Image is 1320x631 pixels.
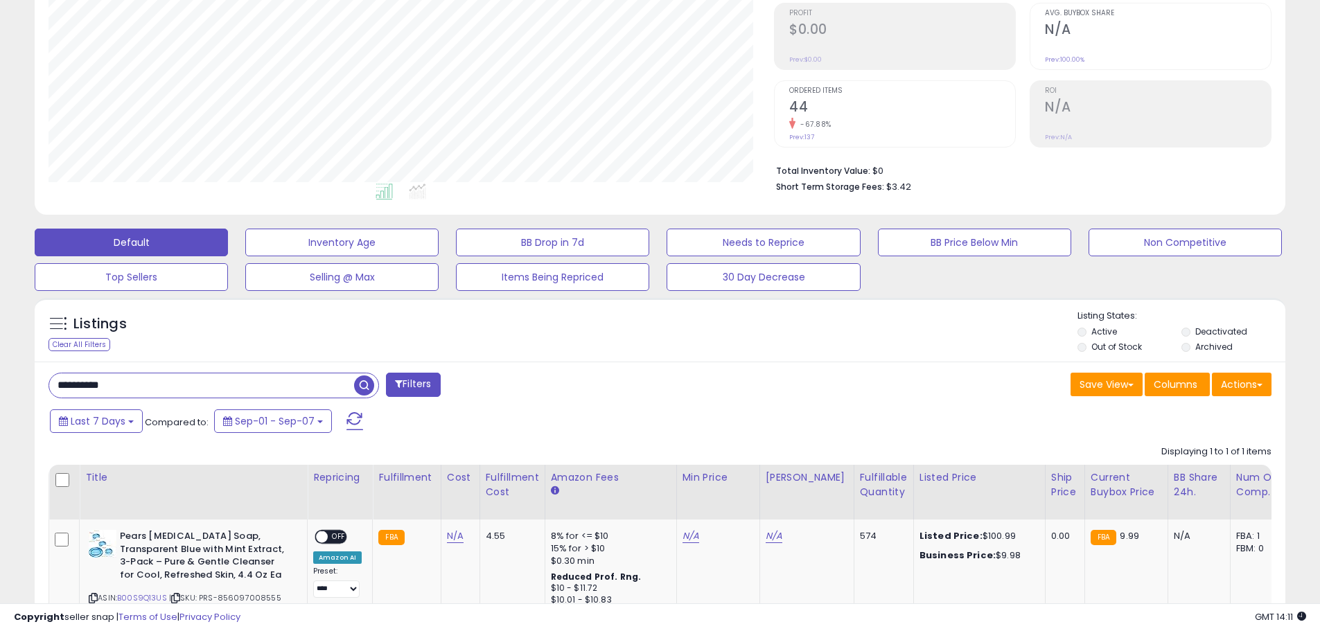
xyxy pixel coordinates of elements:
span: Avg. Buybox Share [1045,10,1271,17]
small: FBA [378,530,404,545]
a: Privacy Policy [179,610,240,623]
div: [PERSON_NAME] [766,470,848,485]
label: Active [1091,326,1117,337]
b: Business Price: [919,549,996,562]
div: Cost [447,470,474,485]
span: ROI [1045,87,1271,95]
div: Ship Price [1051,470,1079,499]
b: Pears [MEDICAL_DATA] Soap, Transparent Blue with Mint Extract, 3-Pack – Pure & Gentle Cleanser fo... [120,530,288,585]
div: $10 - $11.72 [551,583,666,594]
span: $3.42 [886,180,911,193]
h5: Listings [73,314,127,334]
button: Default [35,229,228,256]
span: Sep-01 - Sep-07 [235,414,315,428]
h2: $0.00 [789,21,1015,40]
span: Compared to: [145,416,209,429]
h2: N/A [1045,99,1271,118]
button: Top Sellers [35,263,228,291]
b: Short Term Storage Fees: [776,181,884,193]
small: Prev: 100.00% [1045,55,1084,64]
div: Listed Price [919,470,1039,485]
small: Amazon Fees. [551,485,559,497]
div: FBM: 0 [1236,542,1282,555]
div: 4.55 [486,530,534,542]
div: Num of Comp. [1236,470,1287,499]
button: Selling @ Max [245,263,439,291]
button: Items Being Repriced [456,263,649,291]
div: Amazon Fees [551,470,671,485]
strong: Copyright [14,610,64,623]
a: Terms of Use [118,610,177,623]
label: Deactivated [1195,326,1247,337]
li: $0 [776,161,1261,178]
small: FBA [1091,530,1116,545]
button: BB Price Below Min [878,229,1071,256]
button: 30 Day Decrease [667,263,860,291]
div: Displaying 1 to 1 of 1 items [1161,445,1271,459]
div: $9.98 [919,549,1035,562]
button: Save View [1071,373,1143,396]
button: Inventory Age [245,229,439,256]
b: Listed Price: [919,529,983,542]
div: $100.99 [919,530,1035,542]
div: seller snap | | [14,611,240,624]
button: Columns [1145,373,1210,396]
span: 2025-09-15 14:11 GMT [1255,610,1306,623]
div: Fulfillment [378,470,434,485]
a: N/A [447,529,464,543]
button: BB Drop in 7d [456,229,649,256]
small: Prev: 137 [789,133,814,141]
button: Non Competitive [1089,229,1282,256]
div: FBA: 1 [1236,530,1282,542]
div: BB Share 24h. [1174,470,1224,499]
button: Needs to Reprice [667,229,860,256]
div: 8% for <= $10 [551,530,666,542]
div: $0.30 min [551,555,666,567]
div: Min Price [683,470,754,485]
button: Sep-01 - Sep-07 [214,409,332,433]
b: Total Inventory Value: [776,165,870,177]
h2: 44 [789,99,1015,118]
div: Fulfillment Cost [486,470,539,499]
a: N/A [766,529,782,543]
label: Archived [1195,341,1233,353]
small: Prev: N/A [1045,133,1072,141]
span: OFF [328,531,350,543]
span: Ordered Items [789,87,1015,95]
div: Amazon AI [313,551,362,564]
b: Reduced Prof. Rng. [551,571,642,583]
div: Current Buybox Price [1091,470,1162,499]
small: -67.88% [795,119,831,130]
h2: N/A [1045,21,1271,40]
span: Profit [789,10,1015,17]
p: Listing States: [1077,310,1285,323]
img: 41KIfz06W+L._SL40_.jpg [89,530,116,558]
div: Repricing [313,470,367,485]
small: Prev: $0.00 [789,55,822,64]
div: 574 [860,530,903,542]
label: Out of Stock [1091,341,1142,353]
div: Fulfillable Quantity [860,470,908,499]
button: Actions [1212,373,1271,396]
div: Title [85,470,301,485]
div: Clear All Filters [49,338,110,351]
div: N/A [1174,530,1220,542]
span: Last 7 Days [71,414,125,428]
div: 0.00 [1051,530,1074,542]
a: N/A [683,529,699,543]
span: Columns [1154,377,1197,391]
span: 9.99 [1120,529,1139,542]
button: Filters [386,373,440,397]
button: Last 7 Days [50,409,143,433]
div: 15% for > $10 [551,542,666,555]
div: Preset: [313,567,362,598]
